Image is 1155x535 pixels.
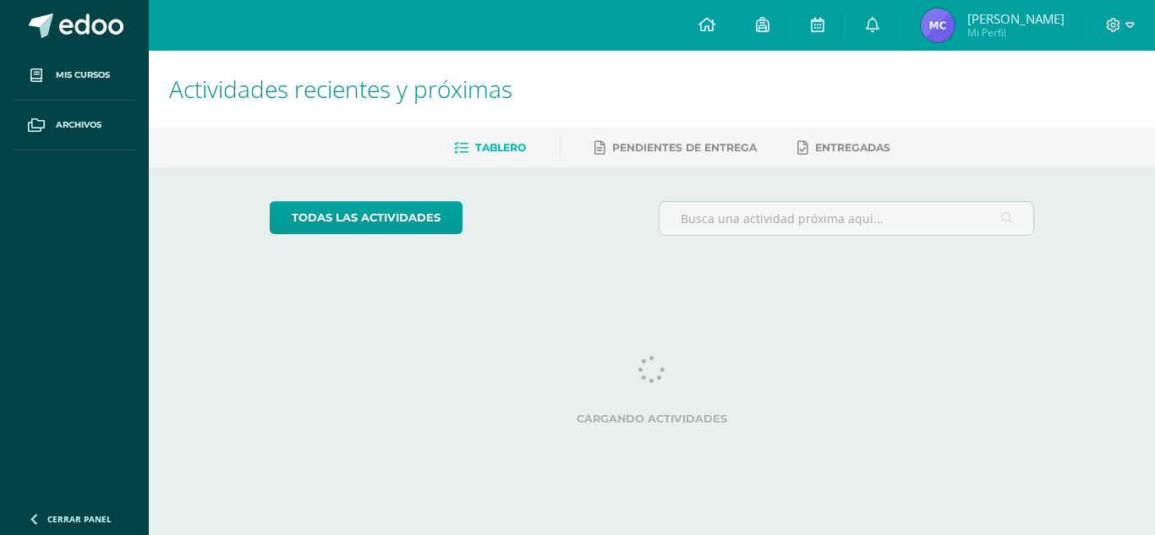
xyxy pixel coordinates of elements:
[169,73,512,105] span: Actividades recientes y próximas
[815,141,890,154] span: Entregadas
[594,134,757,161] a: Pendientes de entrega
[47,513,112,525] span: Cerrar panel
[660,202,1034,235] input: Busca una actividad próxima aquí...
[454,134,526,161] a: Tablero
[14,101,135,150] a: Archivos
[797,134,890,161] a: Entregadas
[270,201,463,234] a: todas las Actividades
[56,68,110,82] span: Mis cursos
[475,141,526,154] span: Tablero
[14,51,135,101] a: Mis cursos
[612,141,757,154] span: Pendientes de entrega
[270,412,1035,425] label: Cargando actividades
[56,118,101,132] span: Archivos
[967,25,1065,40] span: Mi Perfil
[921,8,955,42] img: 0aec00e1ef5cc27230ddd548fcfdc0fc.png
[967,10,1065,27] span: [PERSON_NAME]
